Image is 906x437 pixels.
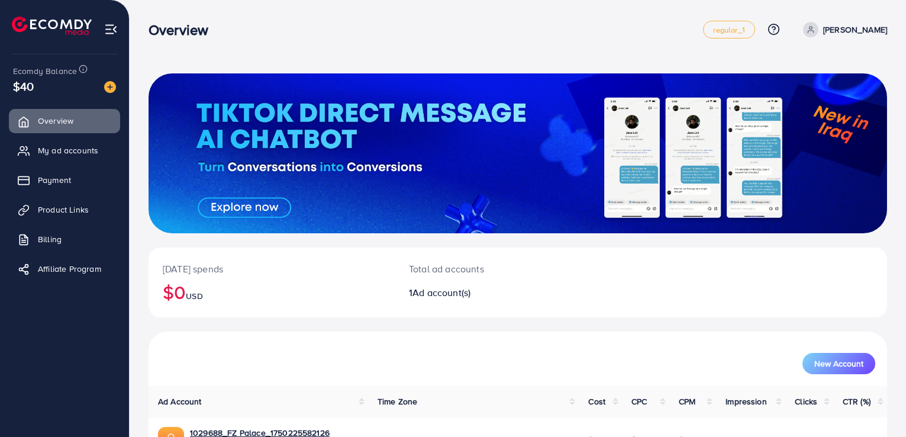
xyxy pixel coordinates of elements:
[38,204,89,216] span: Product Links
[856,384,897,428] iframe: Chat
[38,233,62,245] span: Billing
[703,21,755,38] a: regular_1
[726,396,767,407] span: Impression
[163,262,381,276] p: [DATE] spends
[588,396,605,407] span: Cost
[798,22,887,37] a: [PERSON_NAME]
[38,144,98,156] span: My ad accounts
[186,290,202,302] span: USD
[802,353,875,374] button: New Account
[713,26,744,34] span: regular_1
[38,115,73,127] span: Overview
[104,81,116,93] img: image
[9,168,120,192] a: Payment
[158,396,202,407] span: Ad Account
[409,262,565,276] p: Total ad accounts
[104,23,118,36] img: menu
[679,396,695,407] span: CPM
[9,139,120,162] a: My ad accounts
[13,78,34,95] span: $40
[9,109,120,133] a: Overview
[9,257,120,281] a: Affiliate Program
[38,174,71,186] span: Payment
[9,227,120,251] a: Billing
[409,287,565,298] h2: 1
[378,396,417,407] span: Time Zone
[823,23,887,37] p: [PERSON_NAME]
[9,198,120,221] a: Product Links
[163,281,381,303] h2: $0
[631,396,647,407] span: CPC
[12,17,92,35] img: logo
[38,263,101,275] span: Affiliate Program
[843,396,870,407] span: CTR (%)
[13,65,77,77] span: Ecomdy Balance
[814,359,863,368] span: New Account
[149,21,218,38] h3: Overview
[795,396,817,407] span: Clicks
[412,286,470,299] span: Ad account(s)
